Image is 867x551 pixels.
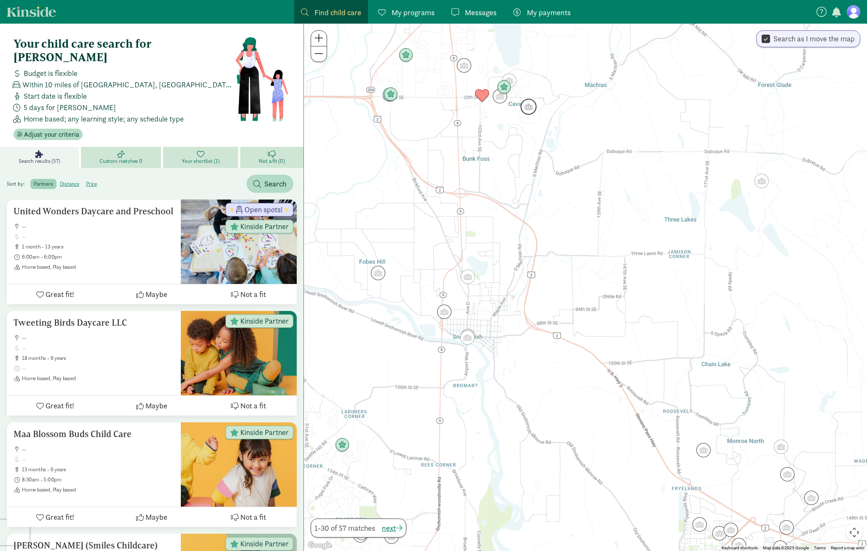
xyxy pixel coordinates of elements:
[846,524,863,541] button: Map camera controls
[30,179,56,189] label: partners
[240,540,289,548] span: Kinside Partner
[13,429,174,439] h5: Maa Blossom Buds Child Care
[780,467,795,481] div: Click to see details
[693,517,707,532] div: Click to see details
[24,113,184,124] span: Home based; any learning style; any schedule type
[384,87,398,102] div: Click to see details
[314,522,375,534] span: 1-30 of 57 matches
[103,396,200,416] button: Maybe
[460,330,475,345] div: Click to see details
[306,540,334,551] img: Google
[13,37,235,64] h4: Your child care search for [PERSON_NAME]
[145,511,167,523] span: Maybe
[163,147,240,168] a: Your shortlist (1)
[22,486,174,493] span: Home based, Play based
[461,330,475,344] div: Click to see details
[145,289,167,300] span: Maybe
[200,284,297,304] button: Not a fit
[814,546,826,550] a: Terms (opens in new tab)
[46,289,74,300] span: Great fit!
[240,223,289,230] span: Kinside Partner
[13,318,174,328] h5: Tweeting Birds Daycare LLC
[240,289,266,300] span: Not a fit
[527,7,571,18] span: My payments
[22,375,174,382] span: Home based, Play based
[7,284,103,304] button: Great fit!
[13,540,174,551] h5: [PERSON_NAME] (Smiles Childcare)
[465,7,497,18] span: Messages
[103,507,200,527] button: Maybe
[22,446,174,453] span: --
[22,254,174,260] span: 6:00am - 6:00pm
[200,396,297,416] button: Not a fit
[461,270,475,284] div: Click to see details
[724,523,738,537] div: Click to see details
[240,400,266,411] span: Not a fit
[392,7,435,18] span: My programs
[371,266,385,280] div: Click to see details
[19,158,60,165] span: Search results (57)
[22,355,174,362] span: 18 months - 6 years
[46,511,74,523] span: Great fit!
[83,179,100,189] label: price
[240,511,266,523] span: Not a fit
[103,284,200,304] button: Maybe
[712,526,727,540] div: Click to see details
[497,80,511,95] div: Click to see details
[22,335,174,341] span: --
[240,317,289,325] span: Kinside Partner
[264,178,287,189] span: Search
[244,206,283,213] span: Open spots!
[22,243,174,250] span: 1 month - 13 years
[7,6,56,17] a: Kinside
[22,264,174,270] span: Home based, Play based
[306,540,334,551] a: Open this area in Google Maps (opens a new window)
[502,73,516,88] div: Click to see details
[24,102,116,113] span: 5 days for [PERSON_NAME]
[46,400,74,411] span: Great fit!
[754,174,769,188] div: Click to see details
[24,90,87,102] span: Start date is flexible
[22,223,174,230] span: --
[81,147,163,168] a: Custom matches 0
[779,520,794,535] div: Click to see details
[831,546,864,550] a: Report a map error
[521,99,537,115] div: Click to see details
[457,58,471,73] div: Click to see details
[22,466,174,473] span: 13 months - 6 years
[774,440,788,454] div: Click to see details
[7,507,103,527] button: Great fit!
[145,400,167,411] span: Maybe
[240,147,303,168] a: Not a fit (0)
[24,130,79,140] span: Adjust your criteria
[696,443,711,457] div: Click to see details
[182,158,219,165] span: Your shortlist (1)
[314,7,361,18] span: Find child care
[56,179,83,189] label: distance
[13,206,174,216] h5: United Wonders Daycare and Preschool
[382,88,397,102] div: Click to see details
[382,522,403,534] button: next
[22,476,174,483] span: 8:30am - 5:00pm
[22,79,235,90] span: Within 10 miles of [GEOGRAPHIC_DATA], [GEOGRAPHIC_DATA] 98290
[770,34,855,44] label: Search as I move the map
[335,438,349,452] div: Click to see details
[399,48,413,62] div: Click to see details
[722,545,758,551] button: Keyboard shortcuts
[763,546,809,550] span: Map data ©2025 Google
[7,396,103,416] button: Great fit!
[259,158,285,165] span: Not a fit (0)
[7,180,29,187] span: Sort by:
[804,491,819,505] div: Click to see details
[240,429,289,436] span: Kinside Partner
[200,507,297,527] button: Not a fit
[24,68,78,79] span: Budget is flexible
[493,89,507,103] div: Click to see details
[437,305,451,319] div: Click to see details
[475,89,489,103] div: Click to see details
[13,129,83,140] button: Adjust your criteria
[247,175,293,193] button: Search
[99,158,142,165] span: Custom matches 0
[461,329,475,343] div: Click to see details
